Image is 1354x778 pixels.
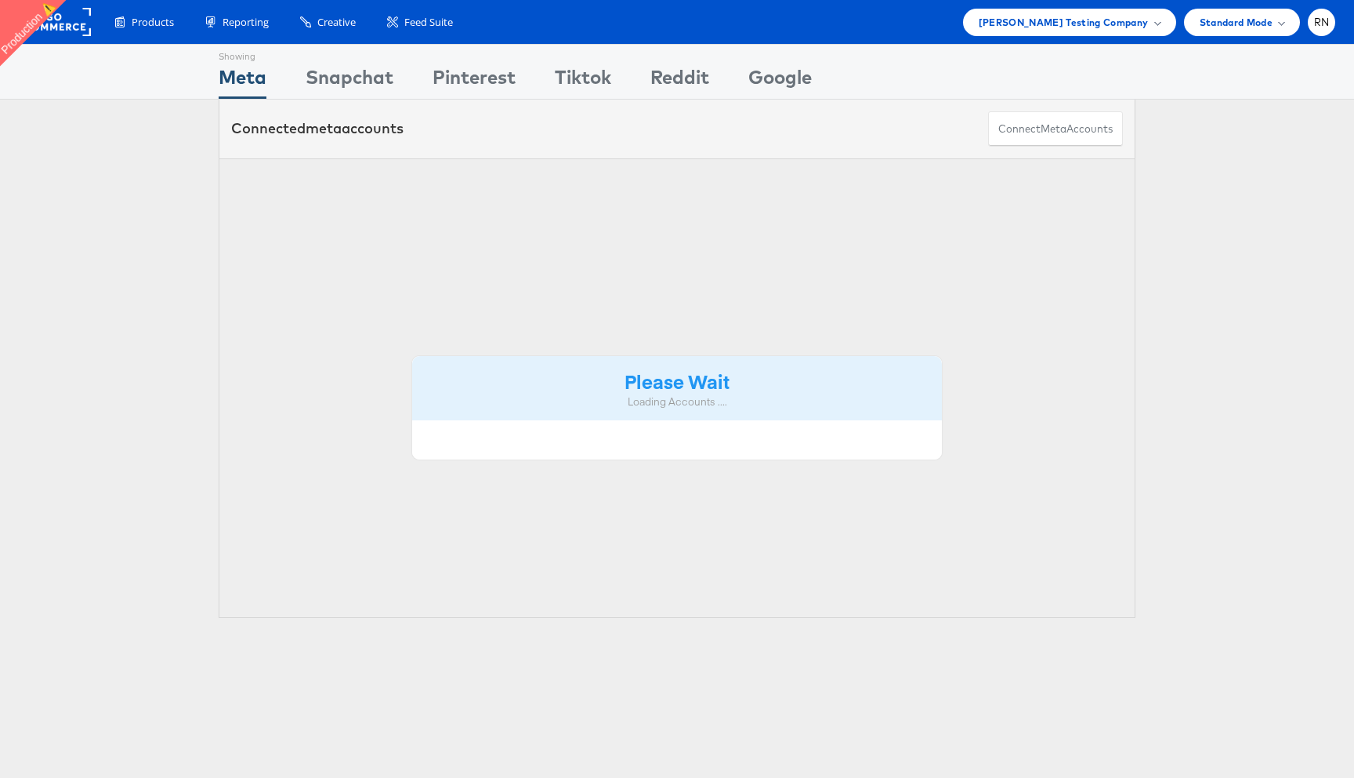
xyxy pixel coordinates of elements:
[306,119,342,137] span: meta
[404,15,453,30] span: Feed Suite
[317,15,356,30] span: Creative
[132,15,174,30] span: Products
[988,111,1123,147] button: ConnectmetaAccounts
[650,64,709,99] div: Reddit
[979,14,1149,31] span: [PERSON_NAME] Testing Company
[1200,14,1273,31] span: Standard Mode
[424,394,930,409] div: Loading Accounts ....
[625,368,729,394] strong: Please Wait
[219,45,266,64] div: Showing
[223,15,269,30] span: Reporting
[433,64,516,99] div: Pinterest
[231,118,404,139] div: Connected accounts
[219,64,266,99] div: Meta
[555,64,611,99] div: Tiktok
[748,64,812,99] div: Google
[1314,17,1330,27] span: RN
[306,64,393,99] div: Snapchat
[1041,122,1066,136] span: meta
